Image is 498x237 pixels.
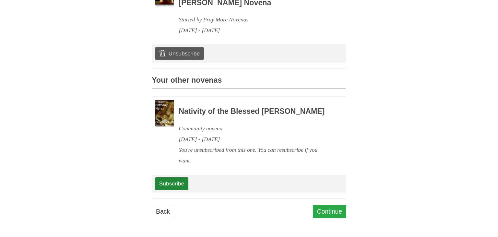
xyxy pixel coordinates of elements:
h3: Nativity of the Blessed [PERSON_NAME] [179,107,328,116]
div: Started by Pray More Novenas [179,14,328,25]
div: [DATE] - [DATE] [179,134,328,145]
a: Back [152,205,174,218]
div: [DATE] - [DATE] [179,25,328,36]
a: Unsubscribe [155,47,204,60]
a: Continue [313,205,347,218]
h3: Your other novenas [152,76,346,89]
img: Novena image [155,100,174,126]
div: Community novena [179,123,328,134]
a: Subscribe [155,177,188,190]
div: You're unsubscribed from this one. You can resubscribe if you want. [179,145,328,166]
